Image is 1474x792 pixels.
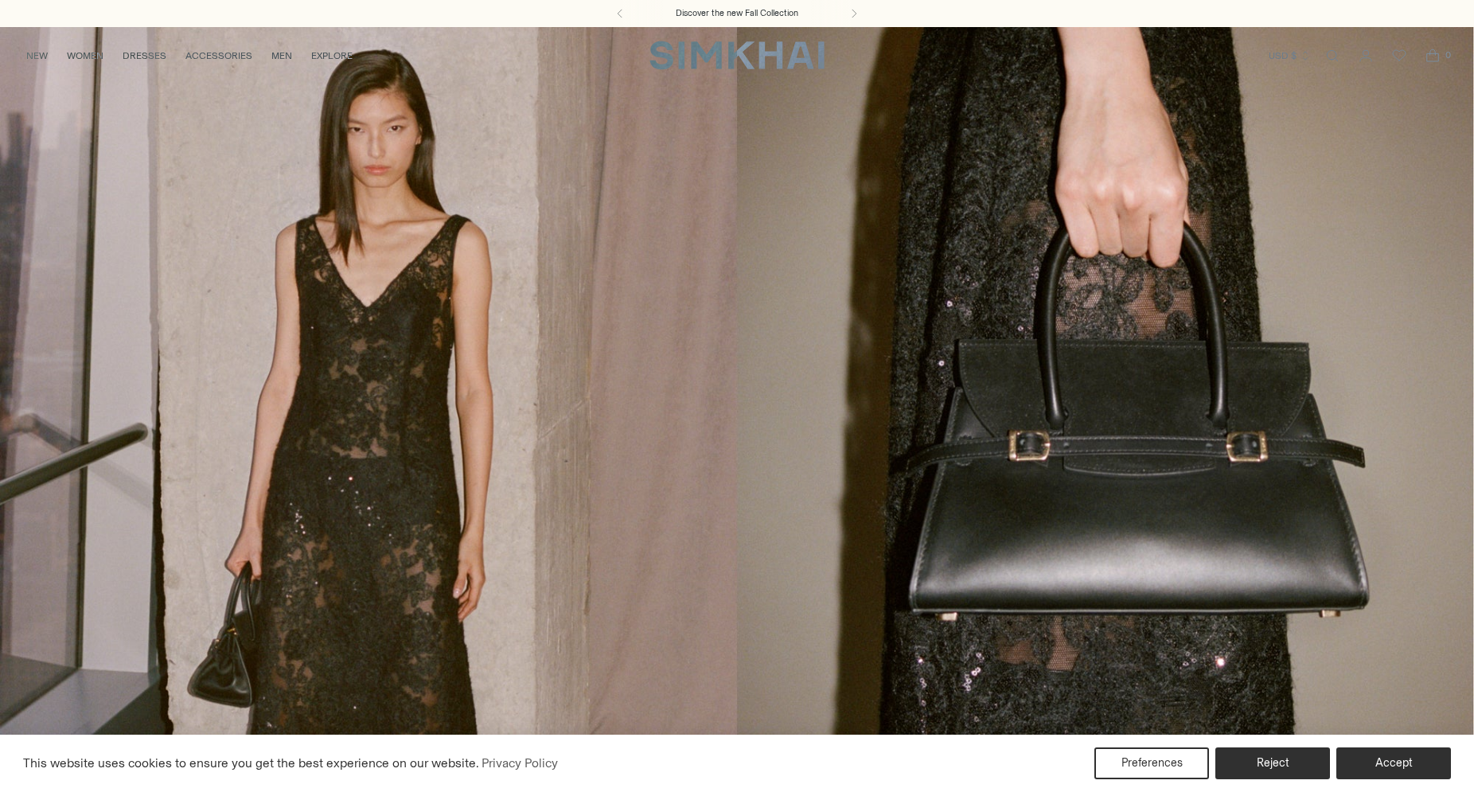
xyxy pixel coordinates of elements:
a: SIMKHAI [649,40,825,71]
a: Wishlist [1383,40,1415,72]
a: Privacy Policy (opens in a new tab) [479,751,560,775]
a: ACCESSORIES [185,38,252,73]
a: DRESSES [123,38,166,73]
a: MEN [271,38,292,73]
a: Go to the account page [1350,40,1382,72]
a: Discover the new Fall Collection [676,7,798,20]
span: This website uses cookies to ensure you get the best experience on our website. [23,755,479,771]
span: 0 [1441,48,1455,62]
a: Open cart modal [1417,40,1449,72]
a: EXPLORE [311,38,353,73]
button: USD $ [1269,38,1311,73]
button: Accept [1336,747,1451,779]
a: WOMEN [67,38,103,73]
button: Preferences [1094,747,1209,779]
button: Reject [1215,747,1330,779]
a: NEW [26,38,48,73]
a: Open search modal [1316,40,1348,72]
